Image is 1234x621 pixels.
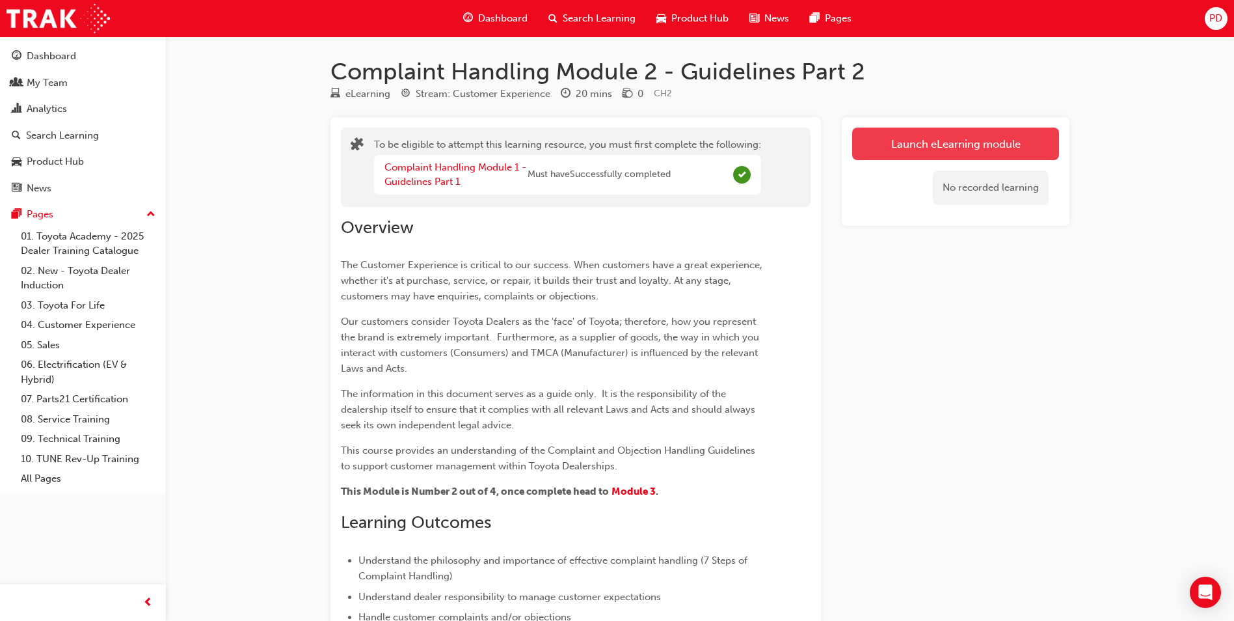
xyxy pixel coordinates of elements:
[16,429,161,449] a: 09. Technical Training
[16,335,161,355] a: 05. Sales
[16,296,161,316] a: 03. Toyota For Life
[12,183,21,195] span: news-icon
[478,11,528,26] span: Dashboard
[341,259,765,302] span: The Customer Experience is critical to our success. When customers have a great experience, wheth...
[16,409,161,430] a: 08. Service Training
[749,10,759,27] span: news-icon
[341,512,491,532] span: Learning Outcomes
[656,10,666,27] span: car-icon
[16,469,161,489] a: All Pages
[416,87,550,102] div: Stream: Customer Experience
[637,87,643,102] div: 0
[799,5,862,32] a: pages-iconPages
[852,128,1059,160] button: Launch eLearning module
[330,57,1069,86] h1: Complaint Handling Module 2 - Guidelines Part 2
[27,154,84,169] div: Product Hub
[561,86,612,102] div: Duration
[27,49,76,64] div: Dashboard
[1190,577,1221,608] div: Open Intercom Messenger
[16,227,161,261] a: 01. Toyota Academy - 2025 Dealer Training Catalogue
[12,77,21,89] span: people-icon
[810,10,820,27] span: pages-icon
[401,89,410,100] span: target-icon
[576,87,612,102] div: 20 mins
[27,181,51,196] div: News
[5,97,161,121] a: Analytics
[16,449,161,469] a: 10. TUNE Rev-Up Training
[12,103,21,115] span: chart-icon
[16,355,161,389] a: 06. Electrification (EV & Hybrid)
[7,4,110,33] img: Trak
[1209,11,1222,26] span: PD
[5,176,161,200] a: News
[671,11,729,26] span: Product Hub
[341,445,758,472] span: This course provides an understanding of the Complaint and Objection Handling Guidelines to suppo...
[463,10,473,27] span: guage-icon
[27,207,53,222] div: Pages
[5,202,161,227] button: Pages
[345,87,390,102] div: eLearning
[27,102,67,117] div: Analytics
[611,486,656,497] a: Module 3
[5,124,161,148] a: Search Learning
[5,71,161,95] a: My Team
[739,5,799,32] a: news-iconNews
[646,5,739,32] a: car-iconProduct Hub
[330,86,390,102] div: Type
[5,44,161,68] a: Dashboard
[374,137,761,197] div: To be eligible to attempt this learning resource, you must first complete the following:
[528,167,671,182] span: Must have Successfully completed
[561,89,570,100] span: clock-icon
[825,11,852,26] span: Pages
[384,161,526,188] a: Complaint Handling Module 1 - Guidelines Part 1
[12,51,21,62] span: guage-icon
[12,130,21,142] span: search-icon
[656,486,658,497] span: .
[623,86,643,102] div: Price
[623,89,632,100] span: money-icon
[1205,7,1227,30] button: PD
[146,206,155,223] span: up-icon
[26,128,99,143] div: Search Learning
[143,595,153,611] span: prev-icon
[341,316,762,374] span: Our customers consider Toyota Dealers as the 'face' of Toyota; therefore, how you represent the b...
[548,10,557,27] span: search-icon
[5,150,161,174] a: Product Hub
[764,11,789,26] span: News
[16,315,161,335] a: 04. Customer Experience
[538,5,646,32] a: search-iconSearch Learning
[453,5,538,32] a: guage-iconDashboard
[341,486,609,497] span: This Module is Number 2 out of 4, once complete head to
[16,389,161,409] a: 07. Parts21 Certification
[27,76,68,90] div: My Team
[351,139,364,154] span: puzzle-icon
[330,89,340,100] span: learningResourceType_ELEARNING-icon
[358,555,750,582] span: Understand the philosophy and importance of effective complaint handling (7 Steps of Complaint Ha...
[358,591,661,603] span: Understand dealer responsibility to manage customer expectations
[341,217,414,238] span: Overview
[16,261,161,296] a: 02. New - Toyota Dealer Induction
[401,86,550,102] div: Stream
[12,156,21,168] span: car-icon
[12,209,21,221] span: pages-icon
[563,11,636,26] span: Search Learning
[5,42,161,202] button: DashboardMy TeamAnalyticsSearch LearningProduct HubNews
[654,88,672,99] span: Learning resource code
[341,388,758,431] span: The information in this document serves as a guide only. It is the responsibility of the dealersh...
[733,166,751,184] span: Complete
[933,171,1049,205] div: No recorded learning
